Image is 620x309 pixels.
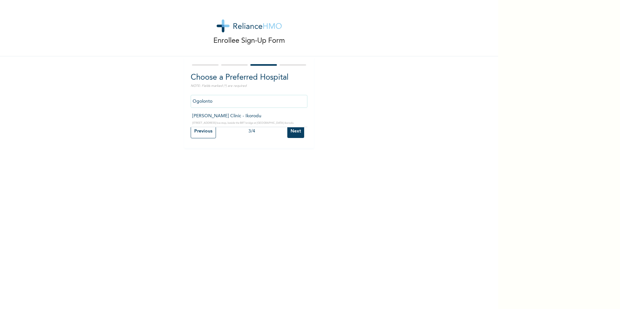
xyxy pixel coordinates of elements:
[216,128,287,135] div: 3 / 4
[191,95,307,108] input: Search by name, address or governorate
[287,125,304,138] input: Next
[192,113,306,120] p: [PERSON_NAME] Clinic - Ikorodu
[191,124,216,138] input: Previous
[213,36,285,46] p: Enrollee Sign-Up Form
[217,19,282,32] img: logo
[191,72,307,84] h2: Choose a Preferred Hospital
[191,84,307,88] p: NOTE: Fields marked (*) are required
[192,121,306,125] p: [STREET_ADDRESS] bus stop, beside the BRT bridge at [GEOGRAPHIC_DATA] ikorodu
